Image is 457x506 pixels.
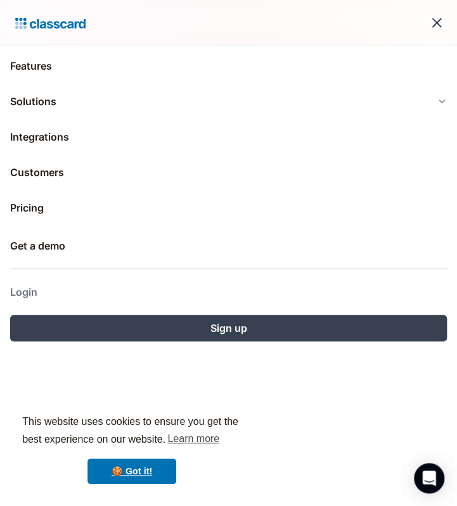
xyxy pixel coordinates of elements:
[10,157,447,187] a: Customers
[10,94,56,109] div: Solutions
[10,193,447,223] a: Pricing
[22,414,241,448] span: This website uses cookies to ensure you get the best experience on our website.
[10,122,447,152] a: Integrations
[422,8,447,38] div: menu
[10,86,447,117] div: Solutions
[210,320,247,336] div: Sign up
[10,277,447,307] a: Login
[10,402,254,496] div: cookieconsent
[10,315,447,341] a: Sign up
[87,459,176,484] a: dismiss cookie message
[414,463,444,493] div: Open Intercom Messenger
[10,14,86,32] a: home
[10,231,447,261] a: Get a demo
[165,429,221,448] a: learn more about cookies
[10,51,447,81] a: Features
